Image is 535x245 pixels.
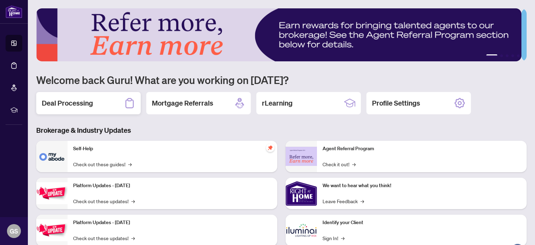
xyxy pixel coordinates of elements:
[511,54,514,57] button: 4
[507,221,528,242] button: Open asap
[36,73,527,86] h1: Welcome back Guru! What are you working on [DATE]?
[6,5,22,18] img: logo
[73,160,132,168] a: Check out these guides!→
[323,160,356,168] a: Check it out!→
[73,197,135,205] a: Check out these updates!→
[500,54,503,57] button: 2
[73,145,272,153] p: Self-Help
[36,8,521,61] img: Slide 0
[36,125,527,135] h3: Brokerage & Industry Updates
[262,98,293,108] h2: rLearning
[128,160,132,168] span: →
[506,54,509,57] button: 3
[486,54,497,57] button: 1
[352,160,356,168] span: →
[323,234,344,242] a: Sign In!→
[131,234,135,242] span: →
[286,147,317,166] img: Agent Referral Program
[341,234,344,242] span: →
[517,54,520,57] button: 5
[131,197,135,205] span: →
[323,219,521,227] p: Identify your Client
[360,197,364,205] span: →
[36,182,68,204] img: Platform Updates - July 21, 2025
[36,141,68,172] img: Self-Help
[73,219,272,227] p: Platform Updates - [DATE]
[152,98,213,108] h2: Mortgage Referrals
[372,98,420,108] h2: Profile Settings
[323,145,521,153] p: Agent Referral Program
[42,98,93,108] h2: Deal Processing
[286,178,317,209] img: We want to hear what you think!
[266,144,274,152] span: pushpin
[323,197,364,205] a: Leave Feedback→
[73,234,135,242] a: Check out these updates!→
[73,182,272,190] p: Platform Updates - [DATE]
[323,182,521,190] p: We want to hear what you think!
[36,219,68,241] img: Platform Updates - July 8, 2025
[10,226,18,236] span: GS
